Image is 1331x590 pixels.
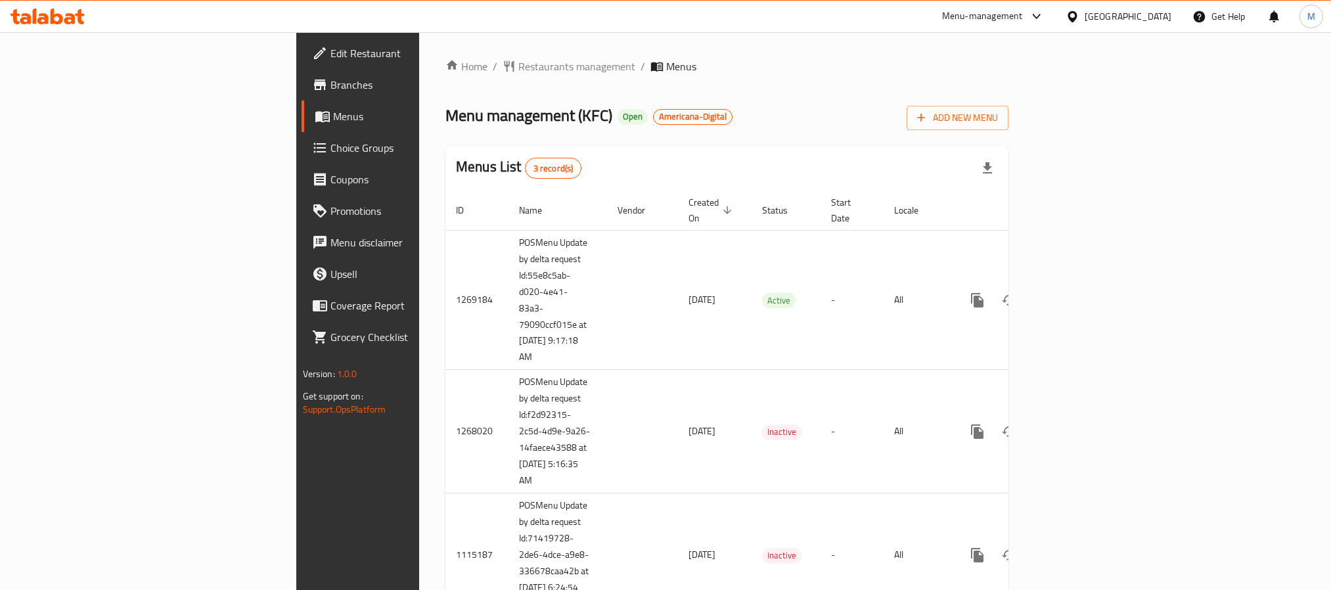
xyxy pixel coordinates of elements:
span: [DATE] [688,291,715,308]
a: Menus [302,101,518,132]
button: more [962,539,993,571]
li: / [641,58,645,74]
span: Get support on: [303,388,363,405]
a: Choice Groups [302,132,518,164]
a: Upsell [302,258,518,290]
span: 3 record(s) [526,162,581,175]
div: [GEOGRAPHIC_DATA] [1085,9,1171,24]
button: Add New Menu [907,106,1008,130]
span: Start Date [831,194,868,226]
div: Inactive [762,548,801,564]
td: All [884,230,951,370]
button: Change Status [993,416,1025,447]
span: Open [618,111,648,122]
a: Branches [302,69,518,101]
span: 1.0.0 [337,365,357,382]
td: All [884,370,951,493]
div: Export file [972,152,1003,184]
th: Actions [951,191,1098,231]
span: M [1307,9,1315,24]
span: Menus [666,58,696,74]
h2: Menus List [456,157,581,179]
span: ID [456,202,481,218]
span: Coverage Report [330,298,508,313]
a: Coverage Report [302,290,518,321]
button: Change Status [993,539,1025,571]
div: Active [762,292,796,308]
span: Version: [303,365,335,382]
a: Restaurants management [503,58,635,74]
a: Menu disclaimer [302,227,518,258]
span: [DATE] [688,546,715,563]
button: Change Status [993,284,1025,316]
span: [DATE] [688,422,715,440]
button: more [962,284,993,316]
span: Menu disclaimer [330,235,508,250]
span: Promotions [330,203,508,219]
nav: breadcrumb [445,58,1008,74]
td: - [821,370,884,493]
span: Menu management ( KFC ) [445,101,612,130]
span: Locale [894,202,936,218]
span: Branches [330,77,508,93]
td: POSMenu Update by delta request Id:f2d92315-2c5d-4d9e-9a26-14faece43588 at [DATE] 5:16:35 AM [508,370,607,493]
span: Grocery Checklist [330,329,508,345]
a: Promotions [302,195,518,227]
a: Grocery Checklist [302,321,518,353]
span: Add New Menu [917,110,998,126]
span: Menus [333,108,508,124]
button: more [962,416,993,447]
span: Edit Restaurant [330,45,508,61]
span: Americana-Digital [654,111,732,122]
span: Active [762,293,796,308]
a: Edit Restaurant [302,37,518,69]
div: Menu-management [942,9,1023,24]
td: POSMenu Update by delta request Id:55e8c5ab-d020-4e41-83a3-79090ccf015e at [DATE] 9:17:18 AM [508,230,607,370]
span: Inactive [762,548,801,563]
span: Name [519,202,559,218]
div: Total records count [525,158,582,179]
span: Status [762,202,805,218]
span: Coupons [330,171,508,187]
td: - [821,230,884,370]
span: Inactive [762,424,801,440]
div: Open [618,109,648,125]
a: Support.OpsPlatform [303,401,386,418]
span: Created On [688,194,736,226]
a: Coupons [302,164,518,195]
span: Upsell [330,266,508,282]
span: Vendor [618,202,662,218]
span: Choice Groups [330,140,508,156]
span: Restaurants management [518,58,635,74]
